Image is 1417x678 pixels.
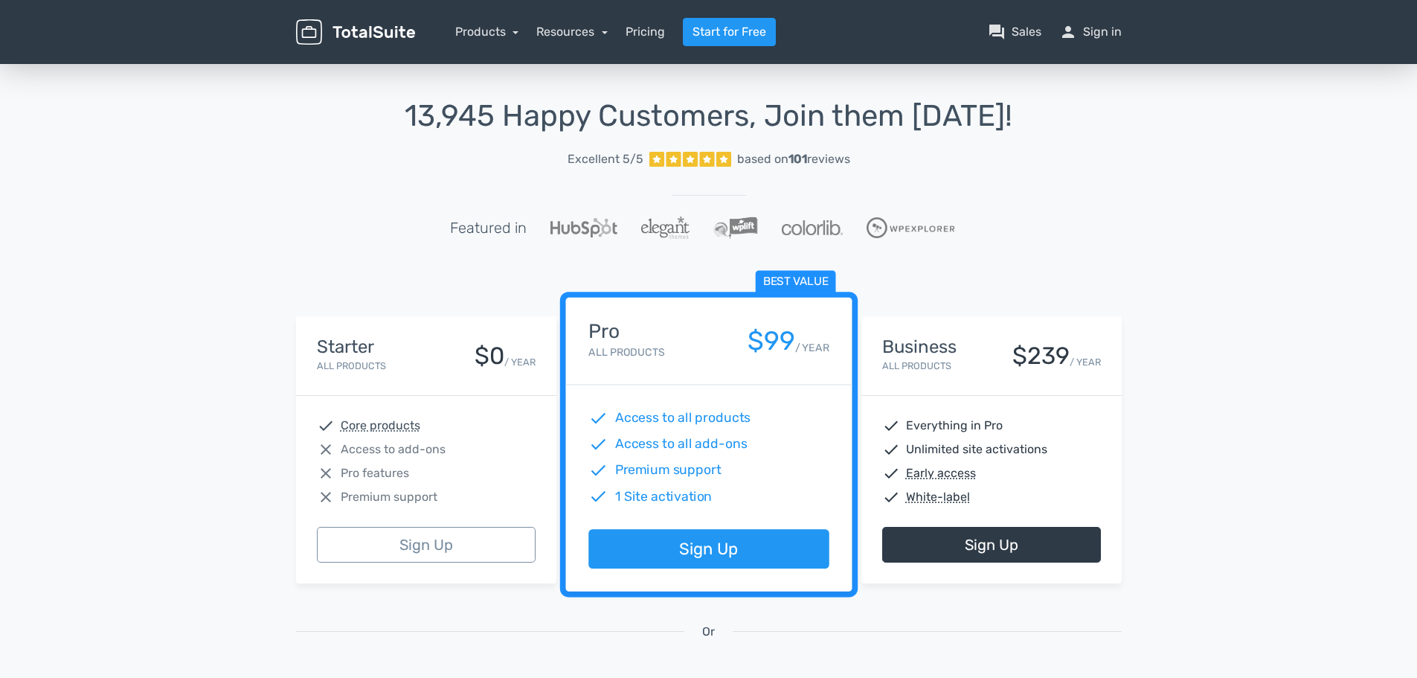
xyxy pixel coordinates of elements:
a: personSign in [1059,23,1122,41]
span: Access to all products [614,409,751,428]
small: All Products [588,346,664,359]
abbr: Early access [906,464,976,482]
div: based on reviews [737,150,850,168]
span: check [588,487,608,506]
span: check [588,461,608,480]
h4: Business [882,337,957,356]
a: Products [455,25,519,39]
span: Premium support [341,488,437,506]
h4: Starter [317,337,386,356]
span: question_answer [988,23,1006,41]
span: Pro features [341,464,409,482]
span: 1 Site activation [614,487,712,506]
strong: 101 [788,152,807,166]
small: All Products [317,360,386,371]
span: Premium support [614,461,721,480]
h4: Pro [588,321,664,342]
img: WPExplorer [867,217,955,238]
a: Resources [536,25,608,39]
span: check [317,417,335,435]
h5: Featured in [450,220,527,236]
img: TotalSuite for WordPress [296,19,415,45]
a: question_answerSales [988,23,1041,41]
a: Sign Up [317,527,536,563]
span: Excellent 5/5 [568,150,643,168]
abbr: Core products [341,417,420,435]
span: Access to all add-ons [614,435,747,454]
div: $99 [747,327,794,356]
span: close [317,441,335,458]
span: check [882,488,900,506]
img: Colorlib [782,220,843,235]
small: / YEAR [1070,355,1101,369]
a: Excellent 5/5 based on101reviews [296,144,1122,174]
span: check [882,441,900,458]
span: close [317,488,335,506]
img: WPLift [713,217,757,239]
abbr: White-label [906,488,970,506]
span: person [1059,23,1077,41]
a: Pricing [626,23,665,41]
span: Best value [755,271,835,294]
div: $239 [1012,343,1070,369]
span: check [882,464,900,482]
div: $0 [475,343,504,369]
span: Or [702,623,715,641]
small: / YEAR [794,340,829,356]
h1: 13,945 Happy Customers, Join them [DATE]! [296,100,1122,132]
span: Access to add-ons [341,441,446,458]
span: Unlimited site activations [906,441,1047,458]
a: Start for Free [683,18,776,46]
span: check [588,435,608,454]
span: check [882,417,900,435]
span: close [317,464,335,482]
img: ElegantThemes [641,217,690,239]
img: Hubspot [550,218,617,237]
span: check [588,409,608,428]
a: Sign Up [588,530,829,569]
small: All Products [882,360,951,371]
a: Sign Up [882,527,1101,563]
span: Everything in Pro [906,417,1003,435]
small: / YEAR [504,355,536,369]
